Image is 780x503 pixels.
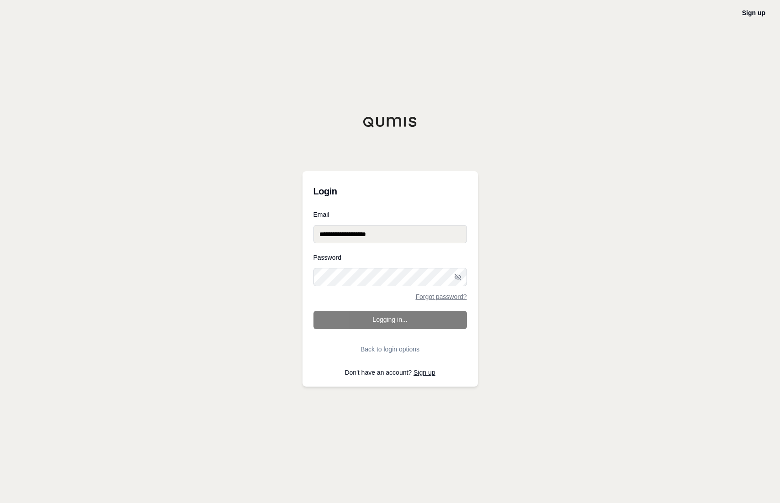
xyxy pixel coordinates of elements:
a: Sign up [742,9,765,16]
p: Don't have an account? [313,369,467,376]
a: Forgot password? [415,293,467,300]
a: Sign up [414,369,435,376]
label: Email [313,211,467,218]
label: Password [313,254,467,261]
img: Qumis [363,116,418,127]
button: Back to login options [313,340,467,358]
h3: Login [313,182,467,200]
